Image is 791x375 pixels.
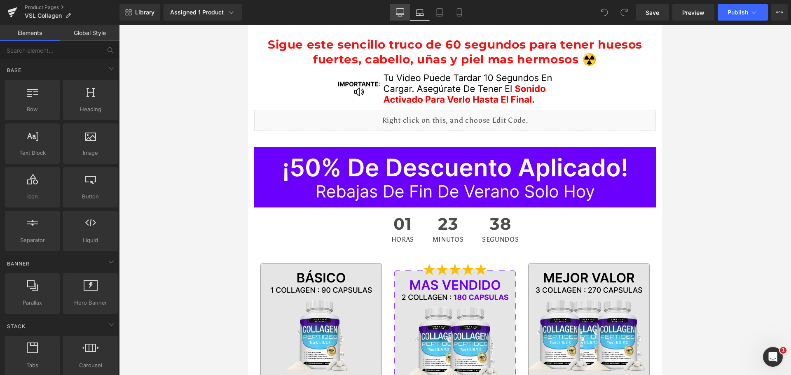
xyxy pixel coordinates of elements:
span: 01 [143,191,166,212]
span: Row [7,105,57,114]
button: Undo [596,4,613,21]
span: Publish [728,9,748,16]
span: Text Block [7,149,57,157]
a: Global Style [60,25,119,41]
span: Base [6,66,22,74]
span: VSL Collagen [25,12,62,19]
span: 1 [780,347,786,354]
span: huesos fuertes, cabello, uñas y piel mas hermosos ☢️ [65,13,394,42]
a: Product Pages [25,4,119,11]
span: Hero Banner [66,298,115,307]
button: More [771,4,788,21]
span: Liquid [66,236,115,245]
button: Redo [616,4,632,21]
span: Parallax [7,298,57,307]
a: New Library [119,4,160,21]
button: Publish [718,4,768,21]
a: Mobile [449,4,469,21]
a: Desktop [390,4,410,21]
span: Sigue este sencillo truco de 60 segundos para tener [20,13,346,27]
span: Heading [66,105,115,114]
span: Stack [6,322,26,330]
span: Image [66,149,115,157]
iframe: Intercom live chat [763,347,783,367]
span: 23 [185,191,216,212]
div: Assigned 1 Product [170,8,235,16]
span: Segundos [234,212,271,219]
a: Preview [672,4,714,21]
span: Button [66,192,115,201]
a: Tablet [430,4,449,21]
span: Library [135,9,154,16]
span: Separator [7,236,57,245]
span: Save [646,8,659,17]
span: Tabs [7,361,57,370]
span: Horas [143,212,166,219]
span: Minutos [185,212,216,219]
span: Icon [7,192,57,201]
span: Carousel [66,361,115,370]
span: 38 [234,191,271,212]
span: Preview [682,8,704,17]
a: Laptop [410,4,430,21]
span: Banner [6,260,30,268]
